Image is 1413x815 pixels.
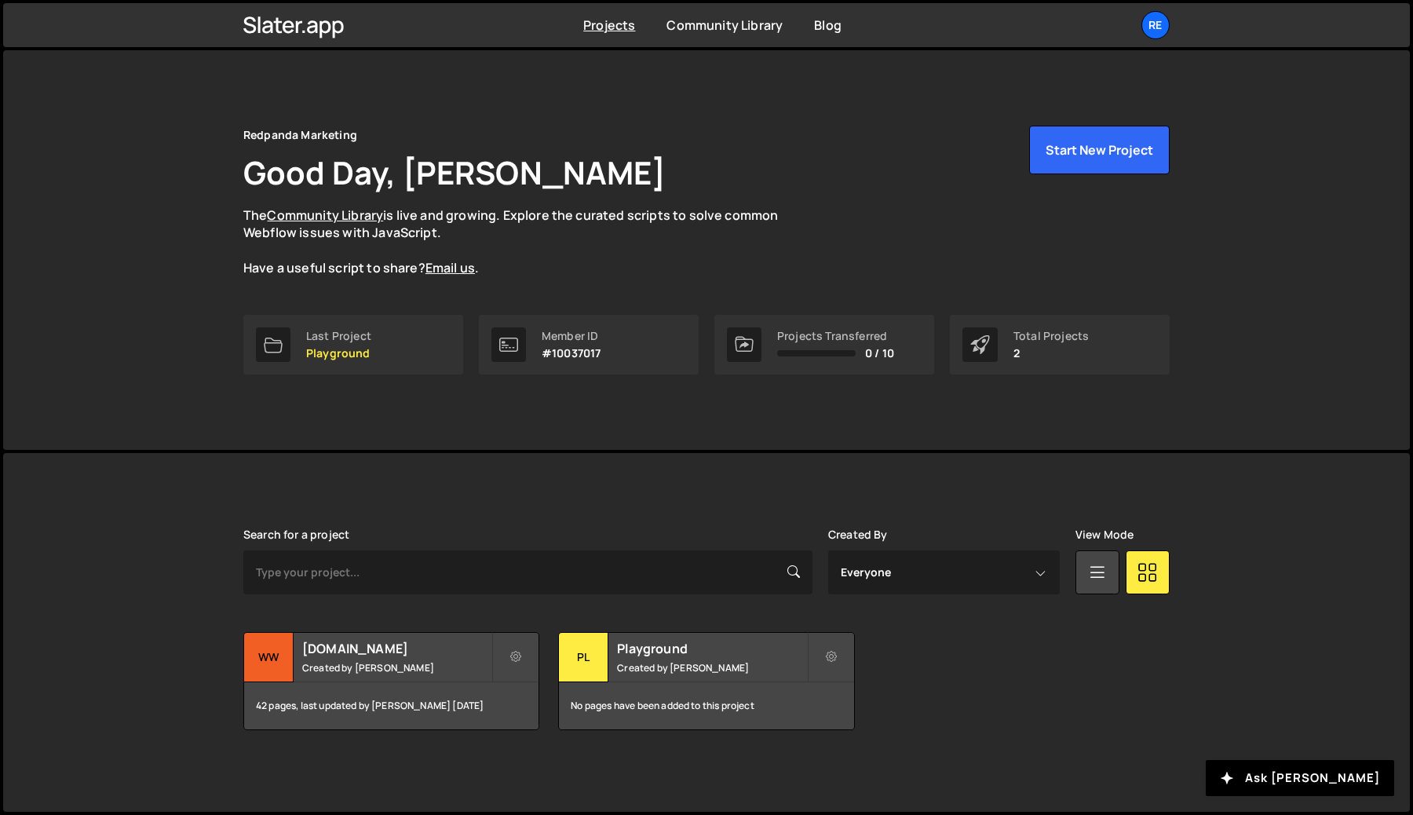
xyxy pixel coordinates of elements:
a: Projects [583,16,635,34]
div: Member ID [542,330,601,342]
button: Ask [PERSON_NAME] [1206,760,1394,796]
div: Pl [559,633,608,682]
a: Community Library [267,206,383,224]
label: View Mode [1075,528,1134,541]
a: Re [1141,11,1170,39]
div: Total Projects [1013,330,1089,342]
div: No pages have been added to this project [559,682,853,729]
a: Email us [425,259,475,276]
input: Type your project... [243,550,812,594]
h2: Playground [617,640,806,657]
label: Created By [828,528,888,541]
a: Pl Playground Created by [PERSON_NAME] No pages have been added to this project [558,632,854,730]
a: Blog [814,16,842,34]
h2: [DOMAIN_NAME] [302,640,491,657]
div: Redpanda Marketing [243,126,357,144]
p: #10037017 [542,347,601,360]
p: Playground [306,347,371,360]
h1: Good Day, [PERSON_NAME] [243,151,666,194]
div: Projects Transferred [777,330,894,342]
a: Community Library [666,16,783,34]
p: The is live and growing. Explore the curated scripts to solve common Webflow issues with JavaScri... [243,206,809,277]
div: ww [244,633,294,682]
div: 42 pages, last updated by [PERSON_NAME] [DATE] [244,682,539,729]
p: 2 [1013,347,1089,360]
label: Search for a project [243,528,349,541]
button: Start New Project [1029,126,1170,174]
div: Last Project [306,330,371,342]
a: ww [DOMAIN_NAME] Created by [PERSON_NAME] 42 pages, last updated by [PERSON_NAME] [DATE] [243,632,539,730]
span: 0 / 10 [865,347,894,360]
small: Created by [PERSON_NAME] [617,661,806,674]
a: Last Project Playground [243,315,463,375]
small: Created by [PERSON_NAME] [302,661,491,674]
